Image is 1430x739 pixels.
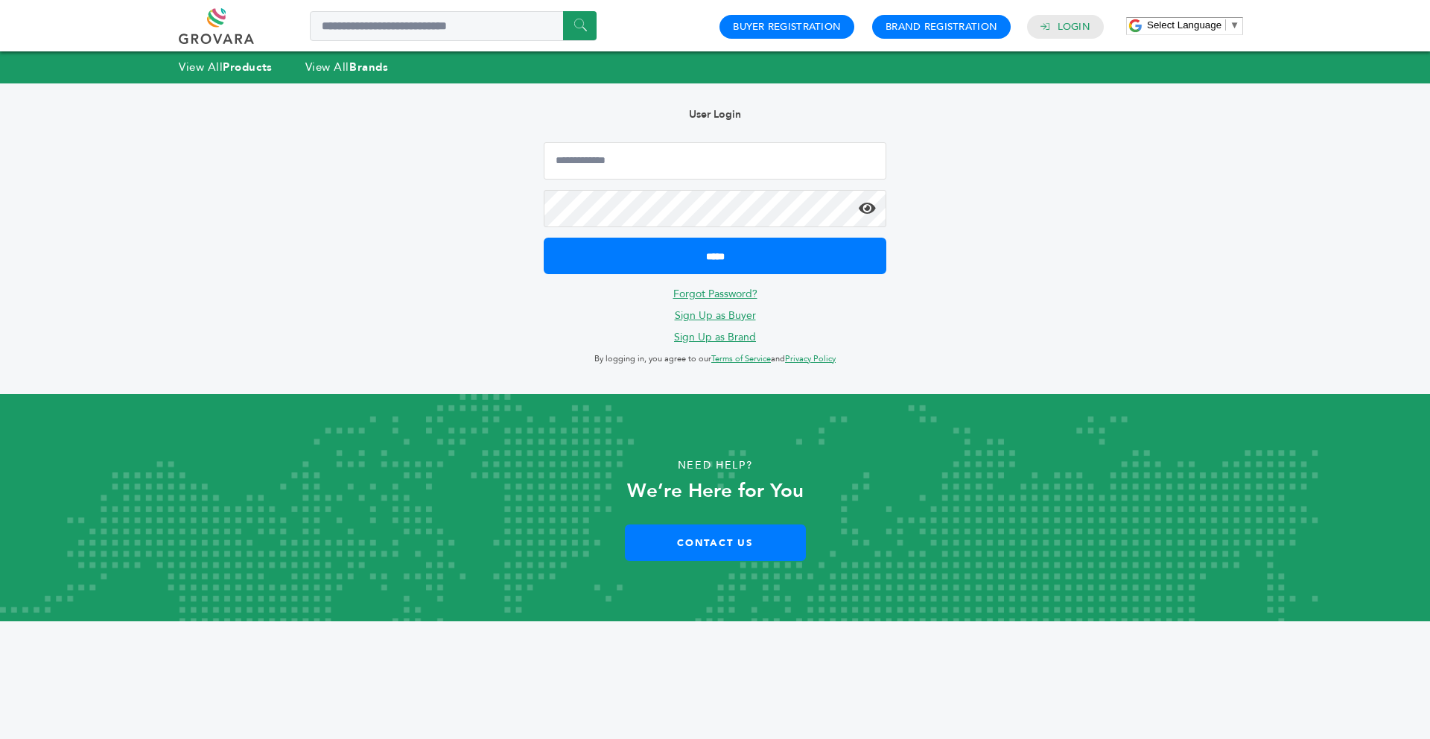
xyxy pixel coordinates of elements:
[675,308,756,323] a: Sign Up as Buyer
[625,524,806,561] a: Contact Us
[544,142,886,180] input: Email Address
[305,60,389,74] a: View AllBrands
[627,478,804,504] strong: We’re Here for You
[711,353,771,364] a: Terms of Service
[673,287,757,301] a: Forgot Password?
[310,11,597,41] input: Search a product or brand...
[1225,19,1226,31] span: ​
[733,20,841,34] a: Buyer Registration
[544,350,886,368] p: By logging in, you agree to our and
[179,60,273,74] a: View AllProducts
[689,107,741,121] b: User Login
[223,60,272,74] strong: Products
[1230,19,1239,31] span: ▼
[1147,19,1221,31] span: Select Language
[1058,20,1090,34] a: Login
[544,190,886,227] input: Password
[785,353,836,364] a: Privacy Policy
[1147,19,1239,31] a: Select Language​
[349,60,388,74] strong: Brands
[886,20,997,34] a: Brand Registration
[674,330,756,344] a: Sign Up as Brand
[71,454,1358,477] p: Need Help?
